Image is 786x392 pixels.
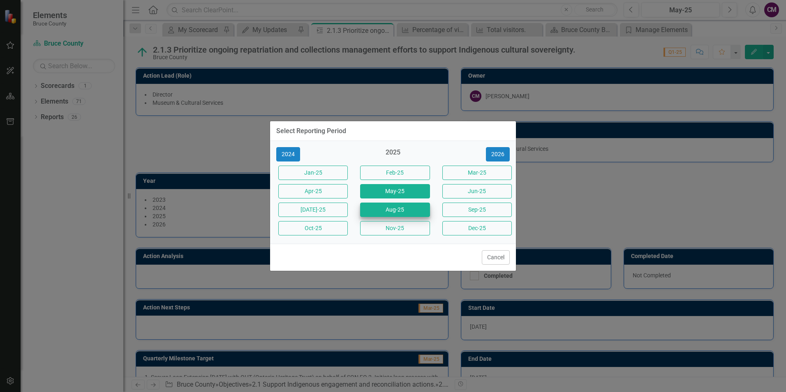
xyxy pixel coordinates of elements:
[358,148,428,161] div: 2025
[360,166,430,180] button: Feb-25
[276,127,346,135] div: Select Reporting Period
[442,166,512,180] button: Mar-25
[442,184,512,198] button: Jun-25
[360,184,430,198] button: May-25
[442,203,512,217] button: Sep-25
[278,203,348,217] button: [DATE]-25
[278,221,348,235] button: Oct-25
[278,166,348,180] button: Jan-25
[442,221,512,235] button: Dec-25
[278,184,348,198] button: Apr-25
[482,250,510,265] button: Cancel
[360,203,430,217] button: Aug-25
[486,147,510,161] button: 2026
[276,147,300,161] button: 2024
[360,221,430,235] button: Nov-25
